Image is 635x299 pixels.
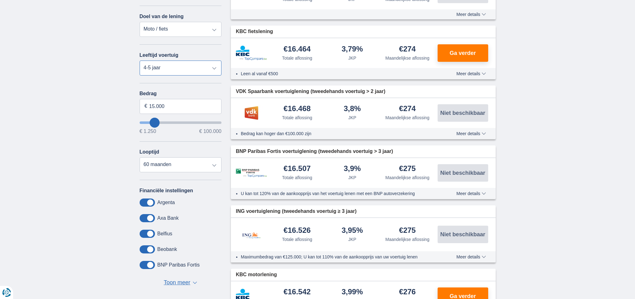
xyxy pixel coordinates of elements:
span: VDK Spaarbank voertuiglening (tweedehands voertuig > 2 jaar) [236,88,385,95]
li: U kan tot 120% van de aankoopprijs van het voertuig lenen met een BNP autoverzekering [241,190,434,197]
span: Meer details [456,191,486,196]
span: Niet beschikbaar [440,232,485,237]
label: Looptijd [140,149,159,155]
div: Totale aflossing [282,55,312,61]
span: Meer details [456,71,486,76]
button: Meer details [452,12,490,17]
div: Maandelijkse aflossing [385,236,429,243]
span: Meer details [456,255,486,259]
button: Niet beschikbaar [438,104,488,122]
div: Totale aflossing [282,115,312,121]
label: BNP Paribas Fortis [157,262,200,268]
img: product.pl.alt KBC [236,46,267,61]
div: 3,99% [342,288,363,297]
span: Ga verder [449,50,476,56]
div: €16.542 [284,288,311,297]
span: ▼ [193,282,197,284]
div: €16.468 [284,105,311,113]
label: Financiële instellingen [140,188,193,194]
label: Axa Bank [157,215,179,221]
div: Totale aflossing [282,236,312,243]
div: 3,9% [344,165,361,173]
span: Niet beschikbaar [440,170,485,176]
div: €274 [399,45,416,54]
div: €274 [399,105,416,113]
div: €275 [399,227,416,235]
div: €16.464 [284,45,311,54]
div: JKP [348,115,356,121]
img: product.pl.alt ING [236,224,267,245]
span: BNP Paribas Fortis voertuiglening (tweedehands voertuig > 3 jaar) [236,148,393,155]
div: Maandelijkse aflossing [385,174,429,181]
div: 3,79% [342,45,363,54]
div: Totale aflossing [282,174,312,181]
span: KBC fietslening [236,28,273,35]
span: € [145,103,147,110]
label: Doel van de lening [140,14,184,19]
div: Maandelijkse aflossing [385,55,429,61]
button: Meer details [452,71,490,76]
li: Leen al vanaf €500 [241,71,434,77]
span: € 1.250 [140,129,156,134]
button: Niet beschikbaar [438,164,488,182]
span: ING voertuiglening (tweedehands voertuig ≥ 3 jaar) [236,208,357,215]
button: Meer details [452,191,490,196]
div: 3,8% [344,105,361,113]
div: €16.507 [284,165,311,173]
div: JKP [348,174,356,181]
button: Ga verder [438,44,488,62]
span: KBC motorlening [236,271,277,278]
span: Meer details [456,131,486,136]
label: Argenta [157,200,175,205]
span: € 100.000 [199,129,221,134]
div: Maandelijkse aflossing [385,115,429,121]
span: Niet beschikbaar [440,110,485,116]
li: Bedrag kan hoger dan €100.000 zijn [241,130,434,137]
span: Ga verder [449,293,476,299]
input: wantToBorrow [140,121,222,124]
button: Meer details [452,131,490,136]
label: Bedrag [140,91,222,96]
label: Leeftijd voertuig [140,52,178,58]
button: Meer details [452,254,490,259]
span: Toon meer [164,279,190,287]
div: JKP [348,55,356,61]
li: Maximumbedrag van €125.000; U kan tot 110% van de aankoopprijs van uw voertuig lenen [241,254,434,260]
button: Toon meer ▼ [162,278,199,287]
label: Beobank [157,247,177,252]
span: Meer details [456,12,486,17]
label: Belfius [157,231,172,237]
div: JKP [348,236,356,243]
div: 3,95% [342,227,363,235]
div: €275 [399,165,416,173]
img: product.pl.alt VDK bank [236,105,267,121]
button: Niet beschikbaar [438,226,488,243]
div: €16.526 [284,227,311,235]
div: €276 [399,288,416,297]
img: product.pl.alt BNP Paribas Fortis [236,169,267,178]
